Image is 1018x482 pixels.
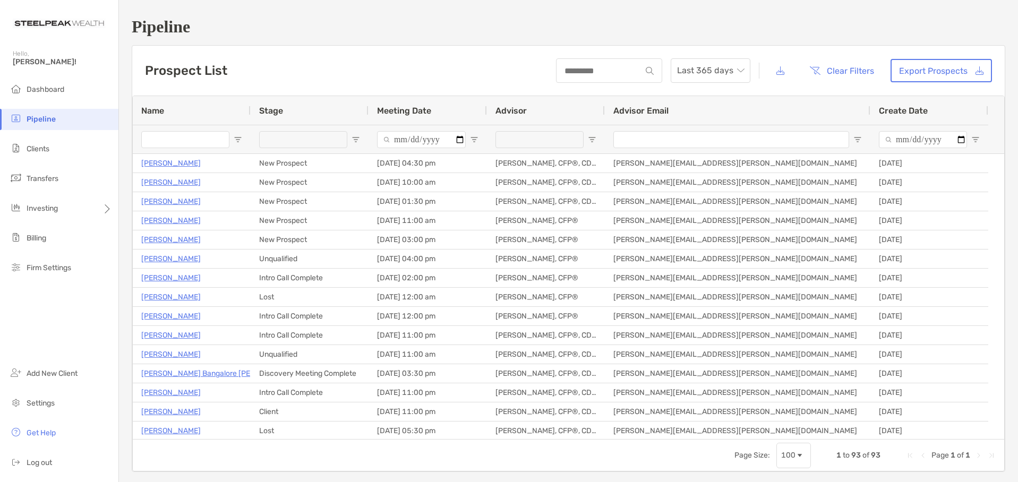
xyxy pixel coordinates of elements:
[870,326,988,345] div: [DATE]
[377,106,431,116] span: Meeting Date
[10,82,22,95] img: dashboard icon
[851,451,861,460] span: 93
[13,57,112,66] span: [PERSON_NAME]!
[613,131,849,148] input: Advisor Email Filter Input
[251,364,369,383] div: Discovery Meeting Complete
[487,326,605,345] div: [PERSON_NAME], CFP®, CDFA®
[369,192,487,211] div: [DATE] 01:30 pm
[646,67,654,75] img: input icon
[487,364,605,383] div: [PERSON_NAME], CFP®, CDFA®
[27,369,78,378] span: Add New Client
[487,402,605,421] div: [PERSON_NAME], CFP®, CDFA®
[251,307,369,325] div: Intro Call Complete
[487,154,605,173] div: [PERSON_NAME], CFP®, CDFA®
[871,451,880,460] span: 93
[870,192,988,211] div: [DATE]
[951,451,955,460] span: 1
[141,329,201,342] p: [PERSON_NAME]
[141,386,201,399] a: [PERSON_NAME]
[862,451,869,460] span: of
[870,269,988,287] div: [DATE]
[251,345,369,364] div: Unqualified
[141,195,201,208] p: [PERSON_NAME]
[588,135,596,144] button: Open Filter Menu
[145,63,227,78] h3: Prospect List
[919,451,927,460] div: Previous Page
[10,455,22,468] img: logout icon
[605,192,870,211] div: [PERSON_NAME][EMAIL_ADDRESS][PERSON_NAME][DOMAIN_NAME]
[377,131,466,148] input: Meeting Date Filter Input
[141,233,201,246] a: [PERSON_NAME]
[141,106,164,116] span: Name
[10,396,22,409] img: settings icon
[870,211,988,230] div: [DATE]
[132,17,1005,37] h1: Pipeline
[27,263,71,272] span: Firm Settings
[734,451,770,460] div: Page Size:
[234,135,242,144] button: Open Filter Menu
[781,451,795,460] div: 100
[27,144,49,153] span: Clients
[27,458,52,467] span: Log out
[141,424,201,437] a: [PERSON_NAME]
[987,451,996,460] div: Last Page
[251,383,369,402] div: Intro Call Complete
[971,135,980,144] button: Open Filter Menu
[870,364,988,383] div: [DATE]
[141,214,201,227] a: [PERSON_NAME]
[965,451,970,460] span: 1
[27,174,58,183] span: Transfers
[141,405,201,418] a: [PERSON_NAME]
[141,176,201,189] p: [PERSON_NAME]
[605,154,870,173] div: [PERSON_NAME][EMAIL_ADDRESS][PERSON_NAME][DOMAIN_NAME]
[801,59,882,82] button: Clear Filters
[495,106,527,116] span: Advisor
[776,443,811,468] div: Page Size
[870,154,988,173] div: [DATE]
[870,307,988,325] div: [DATE]
[369,173,487,192] div: [DATE] 10:00 am
[836,451,841,460] span: 1
[369,402,487,421] div: [DATE] 11:00 pm
[10,231,22,244] img: billing icon
[369,154,487,173] div: [DATE] 04:30 pm
[605,345,870,364] div: [PERSON_NAME][EMAIL_ADDRESS][PERSON_NAME][DOMAIN_NAME]
[141,271,201,285] a: [PERSON_NAME]
[931,451,949,460] span: Page
[605,402,870,421] div: [PERSON_NAME][EMAIL_ADDRESS][PERSON_NAME][DOMAIN_NAME]
[870,288,988,306] div: [DATE]
[141,309,201,323] a: [PERSON_NAME]
[487,249,605,268] div: [PERSON_NAME], CFP®
[251,154,369,173] div: New Prospect
[870,249,988,268] div: [DATE]
[605,383,870,402] div: [PERSON_NAME][EMAIL_ADDRESS][PERSON_NAME][DOMAIN_NAME]
[605,230,870,249] div: [PERSON_NAME][EMAIL_ADDRESS][PERSON_NAME][DOMAIN_NAME]
[251,230,369,249] div: New Prospect
[141,348,201,361] p: [PERSON_NAME]
[141,252,201,265] p: [PERSON_NAME]
[879,131,967,148] input: Create Date Filter Input
[369,211,487,230] div: [DATE] 11:00 am
[605,249,870,268] div: [PERSON_NAME][EMAIL_ADDRESS][PERSON_NAME][DOMAIN_NAME]
[251,192,369,211] div: New Prospect
[677,59,744,82] span: Last 365 days
[487,307,605,325] div: [PERSON_NAME], CFP®
[369,345,487,364] div: [DATE] 11:00 am
[487,383,605,402] div: [PERSON_NAME], CFP®, CDFA®
[141,157,201,170] a: [PERSON_NAME]
[352,135,360,144] button: Open Filter Menu
[27,234,46,243] span: Billing
[487,421,605,440] div: [PERSON_NAME], CFP®, CDFA®
[251,269,369,287] div: Intro Call Complete
[369,421,487,440] div: [DATE] 05:30 pm
[605,364,870,383] div: [PERSON_NAME][EMAIL_ADDRESS][PERSON_NAME][DOMAIN_NAME]
[870,383,988,402] div: [DATE]
[251,249,369,268] div: Unqualified
[870,402,988,421] div: [DATE]
[251,173,369,192] div: New Prospect
[369,288,487,306] div: [DATE] 12:00 am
